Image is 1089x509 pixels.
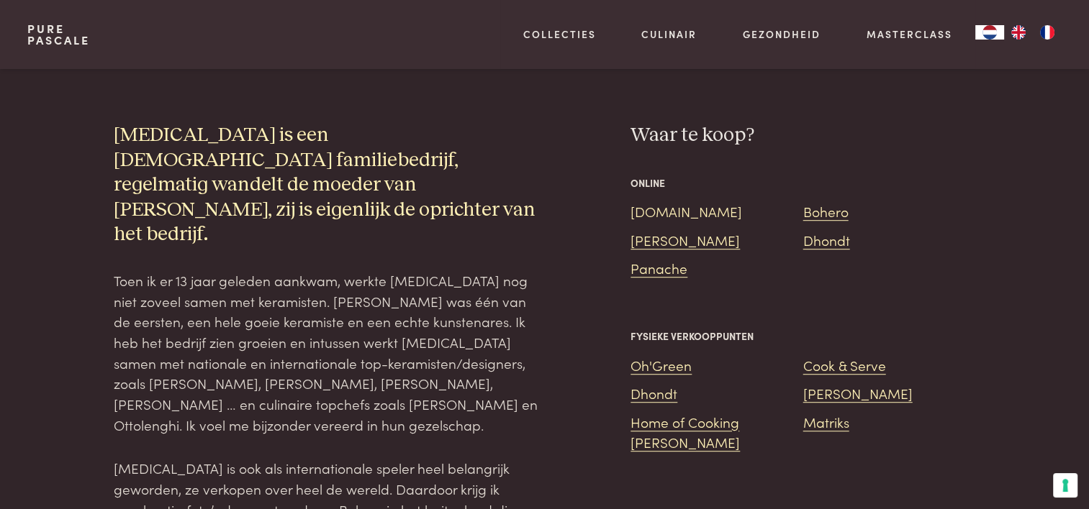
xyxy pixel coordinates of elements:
a: PurePascale [27,23,90,46]
a: NL [975,25,1004,40]
a: Dhondt [803,230,850,249]
a: Matriks [803,412,849,431]
a: [PERSON_NAME] [803,383,913,403]
p: Toen ik er 13 jaar geleden aankwam, werkte [MEDICAL_DATA] nog niet zoveel samen met keramisten. [... [114,270,544,436]
a: Masterclass [867,27,952,42]
a: [DOMAIN_NAME] [631,201,742,221]
h3: Waar te koop? [631,123,975,148]
a: Collecties [523,27,596,42]
ul: Language list [1004,25,1062,40]
a: Gezondheid [743,27,821,42]
aside: Language selected: Nederlands [975,25,1062,40]
span: Online [631,175,665,191]
h3: [MEDICAL_DATA] is een [DEMOGRAPHIC_DATA] familiebedrijf, regelmatig wandelt de moeder van [PERSON... [114,123,544,247]
button: Uw voorkeuren voor toestemming voor trackingtechnologieën [1053,473,1077,497]
a: Dhondt [631,383,677,403]
a: Culinair [641,27,697,42]
a: Oh'Green [631,355,692,375]
a: Cook & Serve [803,355,886,375]
a: FR [1033,25,1062,40]
a: Bohero [803,201,849,221]
span: Fysieke verkooppunten [631,329,754,344]
a: Panache [631,258,687,278]
a: [PERSON_NAME] [631,230,740,249]
div: Language [975,25,1004,40]
a: Home of Cooking [PERSON_NAME] [631,412,740,452]
a: EN [1004,25,1033,40]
